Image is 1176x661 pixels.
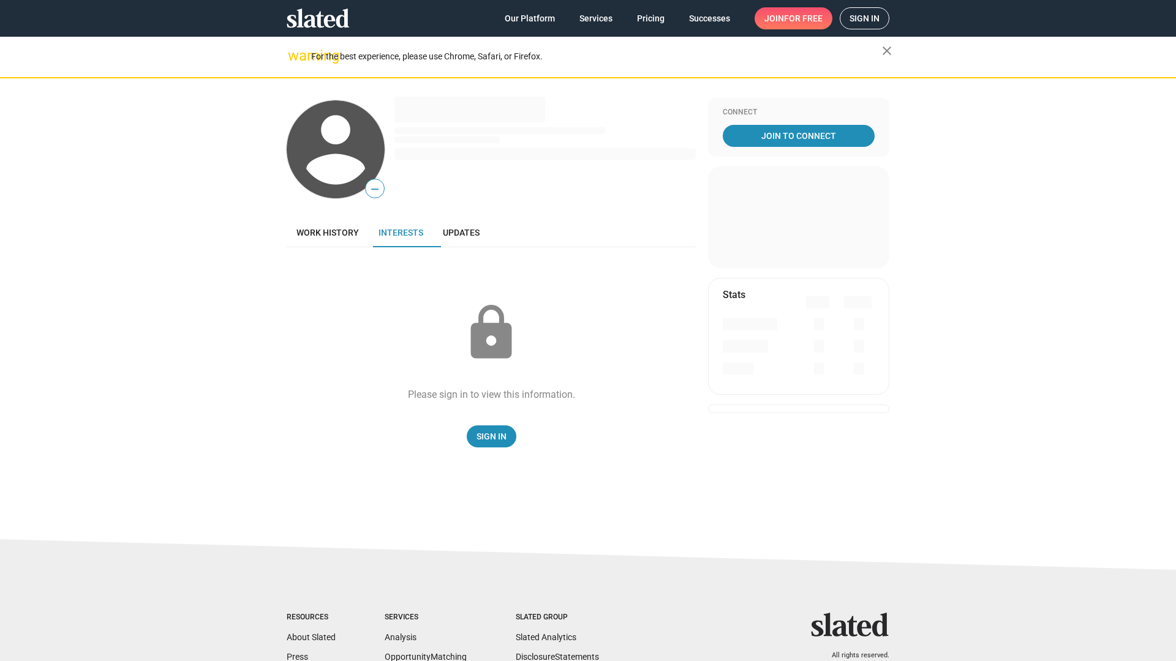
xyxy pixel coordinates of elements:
[755,7,832,29] a: Joinfor free
[723,125,875,147] a: Join To Connect
[850,8,880,29] span: Sign in
[689,7,730,29] span: Successes
[570,7,622,29] a: Services
[296,228,359,237] span: Work history
[679,7,740,29] a: Successes
[287,632,336,642] a: About Slated
[579,7,612,29] span: Services
[443,228,480,237] span: Updates
[784,7,823,29] span: for free
[366,181,384,197] span: —
[433,218,489,247] a: Updates
[505,7,555,29] span: Our Platform
[725,125,872,147] span: Join To Connect
[467,425,516,447] a: Sign In
[477,425,507,447] span: Sign In
[287,218,369,247] a: Work history
[637,7,665,29] span: Pricing
[764,7,823,29] span: Join
[311,48,882,65] div: For the best experience, please use Chrome, Safari, or Firefox.
[288,48,303,63] mat-icon: warning
[385,613,467,622] div: Services
[408,388,575,401] div: Please sign in to view this information.
[461,302,522,364] mat-icon: lock
[627,7,674,29] a: Pricing
[516,632,576,642] a: Slated Analytics
[840,7,889,29] a: Sign in
[723,108,875,118] div: Connect
[369,218,433,247] a: Interests
[379,228,423,237] span: Interests
[385,632,417,642] a: Analysis
[723,288,745,301] mat-card-title: Stats
[880,43,894,58] mat-icon: close
[516,613,599,622] div: Slated Group
[287,613,336,622] div: Resources
[495,7,565,29] a: Our Platform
